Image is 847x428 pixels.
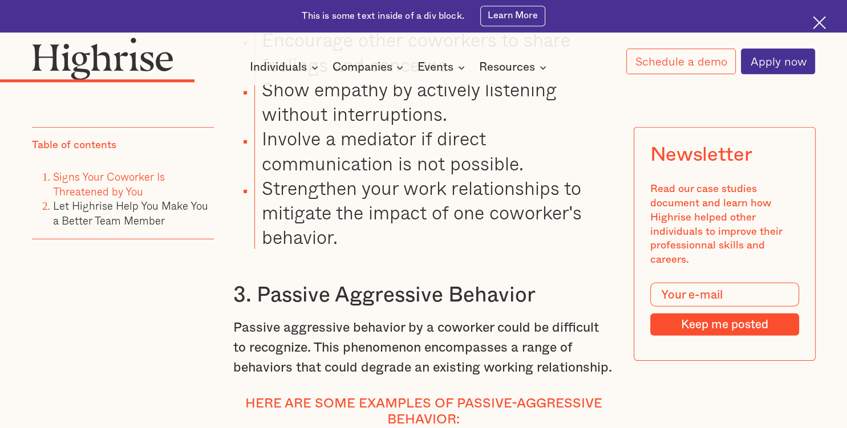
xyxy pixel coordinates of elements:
[479,60,550,74] div: Resources
[332,60,407,74] div: Companies
[650,182,799,267] div: Read our case studies document and learn how Highrise helped other individuals to improve their p...
[741,48,815,75] a: Apply now
[233,396,614,427] h4: Here are some examples of passive-aggressive behavior:
[250,60,307,74] div: Individuals
[418,60,453,74] div: Events
[254,125,614,174] li: Involve a mediator if direct communication is not possible.
[32,37,173,80] img: Highrise logo
[53,197,208,229] a: Let Highrise Help You Make You a Better Team Member
[650,283,799,335] form: Modal Form
[332,60,392,74] div: Companies
[480,6,545,26] a: Learn More
[254,175,614,249] li: Strengthen your work relationships to mitigate the impact of one coworker's behavior.
[479,60,535,74] div: Resources
[626,48,736,74] a: Schedule a demo
[32,138,116,152] div: Table of contents
[418,60,468,74] div: Events
[650,283,799,307] input: Your e-mail
[233,317,614,377] p: Passive aggressive behavior by a coworker could be difficult to recognize. This phenomenon encomp...
[813,16,826,29] img: Cross icon
[250,60,322,74] div: Individuals
[53,168,165,199] a: Signs Your Coworker Is Threatened by You
[302,10,464,22] div: This is some text inside of a div block.
[650,144,752,166] div: Newsletter
[233,282,614,308] h3: 3. Passive Aggressive Behavior
[650,313,799,335] input: Keep me posted
[254,76,614,125] li: Show empathy by actively listening without interruptions.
